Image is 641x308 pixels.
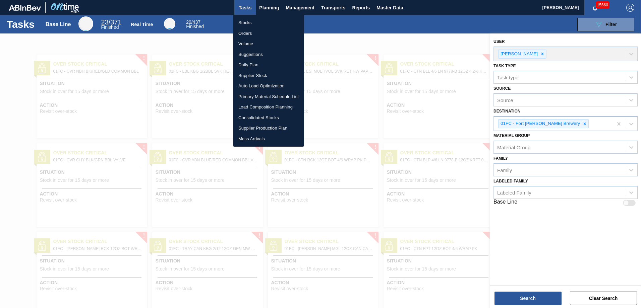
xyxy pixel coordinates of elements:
[233,134,304,144] a: Mass Arrivals
[233,102,304,112] a: Load Composition Planning
[233,81,304,91] a: Auto Load Optimization
[233,123,304,134] a: Supplier Production Plan
[233,70,304,81] a: Supplier Stock
[233,28,304,39] a: Orders
[233,112,304,123] a: Consolidated Stocks
[233,91,304,102] a: Primary Material Schedule List
[233,60,304,70] a: Daily Plan
[233,17,304,28] a: Stocks
[233,38,304,49] a: Volume
[233,49,304,60] a: Suggestions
